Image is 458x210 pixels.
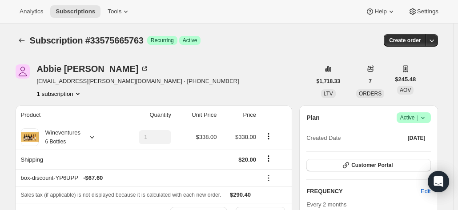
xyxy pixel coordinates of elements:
[183,37,197,44] span: Active
[21,174,257,182] div: box-discount-YP6UPP
[196,134,217,140] span: $338.00
[108,8,121,15] span: Tools
[306,187,421,196] h2: FREQUENCY
[16,105,117,125] th: Product
[30,36,144,45] span: Subscription #33575665763
[39,128,80,146] div: Wineventures
[400,113,427,122] span: Active
[306,201,346,208] span: Every 2 months
[16,34,28,47] button: Subscriptions
[37,64,149,73] div: Abbie [PERSON_NAME]
[56,8,95,15] span: Subscriptions
[351,162,393,169] span: Customer Portal
[402,132,431,144] button: [DATE]
[102,5,136,18] button: Tools
[306,159,430,171] button: Customer Portal
[16,150,117,169] th: Shipping
[363,75,377,87] button: 7
[317,78,340,85] span: $1,718.33
[311,75,346,87] button: $1,718.33
[14,5,48,18] button: Analytics
[235,134,256,140] span: $338.00
[16,64,30,79] span: Abbie Barth
[306,134,341,143] span: Created Date
[261,154,276,163] button: Shipping actions
[45,139,66,145] small: 6 Bottles
[220,105,259,125] th: Price
[428,171,449,192] div: Open Intercom Messenger
[324,91,333,97] span: LTV
[403,5,444,18] button: Settings
[417,8,438,15] span: Settings
[400,87,411,93] span: AOV
[306,113,320,122] h2: Plan
[50,5,100,18] button: Subscriptions
[37,77,239,86] span: [EMAIL_ADDRESS][PERSON_NAME][DOMAIN_NAME] · [PHONE_NUMBER]
[238,156,256,163] span: $20.00
[360,5,401,18] button: Help
[117,105,174,125] th: Quantity
[359,91,382,97] span: ORDERS
[174,105,220,125] th: Unit Price
[389,37,421,44] span: Create order
[369,78,372,85] span: 7
[21,192,221,198] span: Sales tax (if applicable) is not displayed because it is calculated with each new order.
[83,174,103,182] span: - $67.60
[374,8,386,15] span: Help
[230,191,251,198] span: $290.40
[384,34,426,47] button: Create order
[395,75,416,84] span: $245.48
[417,114,418,121] span: |
[151,37,174,44] span: Recurring
[261,131,276,141] button: Product actions
[408,135,426,142] span: [DATE]
[20,8,43,15] span: Analytics
[415,184,436,198] button: Edit
[37,89,82,98] button: Product actions
[421,187,430,196] span: Edit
